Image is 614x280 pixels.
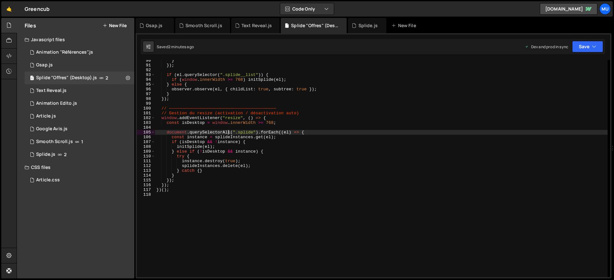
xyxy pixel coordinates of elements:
div: 16982/46583.css [25,174,134,186]
div: 16982/47459.js [25,123,134,135]
span: 1 [30,76,34,81]
div: Javascript files [17,33,134,46]
div: 117 [137,187,155,192]
span: 2 [64,152,67,157]
div: 109 [137,149,155,154]
div: 92 [137,68,155,72]
div: 106 [137,135,155,140]
div: 16982/47800.js [25,59,134,72]
h2: Files [25,22,36,29]
div: Text Reveal.js [36,88,67,94]
div: 94 [137,77,155,82]
div: 90 [137,58,155,63]
a: Mu [599,3,611,15]
div: 104 [137,125,155,130]
div: 103 [137,120,155,125]
div: Splide "Offres" (Desktop).js [291,22,339,29]
div: Gsap.js [146,22,162,29]
button: Save [572,41,603,52]
div: 100 [137,106,155,111]
div: 108 [137,144,155,149]
div: Animation Edito.js [36,101,77,106]
div: Splide.js [358,22,378,29]
div: 16982/47606.js [25,97,134,110]
div: 16982/47849.js [25,84,134,97]
div: Saved [157,44,194,49]
div: 16982/46575.js [25,135,134,148]
div: Splide.js [25,148,134,161]
div: 16982/46579.js [25,110,134,123]
div: Dev and prod in sync [525,44,568,49]
div: Google Avis.js [36,126,67,132]
div: 101 [137,111,155,116]
div: 97 [137,92,155,96]
div: 112 [137,163,155,168]
div: 116 [137,183,155,187]
div: 110 [137,154,155,159]
div: 111 [137,159,155,163]
div: 96 [137,87,155,92]
div: 102 [137,116,155,120]
div: 91 [137,63,155,68]
div: 2 minutes ago [168,44,194,49]
div: Gsap.js [36,62,53,68]
div: 95 [137,82,155,87]
div: 114 [137,173,155,178]
div: 99 [137,101,155,106]
div: 107 [137,140,155,144]
div: Animation "Références".js [36,49,93,55]
a: [DOMAIN_NAME] [540,3,597,15]
div: Text Reveal.js [241,22,272,29]
span: 1 [81,139,83,144]
div: Splide.js [36,152,55,157]
div: Article.js [36,113,56,119]
div: Smooth Scroll.js [185,22,222,29]
div: CSS files [17,161,134,174]
a: 🤙 [1,1,17,17]
div: 105 [137,130,155,135]
button: New File [103,23,127,28]
div: 16982/47052.js [25,46,134,59]
div: 113 [137,168,155,173]
button: Code Only [280,3,334,15]
div: Splide "Offres" (Desktop).js [36,75,97,81]
div: Greencub [25,5,50,13]
div: 93 [137,72,155,77]
div: 98 [137,96,155,101]
div: 115 [137,178,155,183]
div: Article.css [36,177,60,183]
div: Smooth Scroll.js [36,139,73,145]
span: 2 [106,75,108,80]
div: New File [391,22,418,29]
div: 118 [137,192,155,197]
div: Splide "Offres" (Desktop).js [25,72,134,84]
